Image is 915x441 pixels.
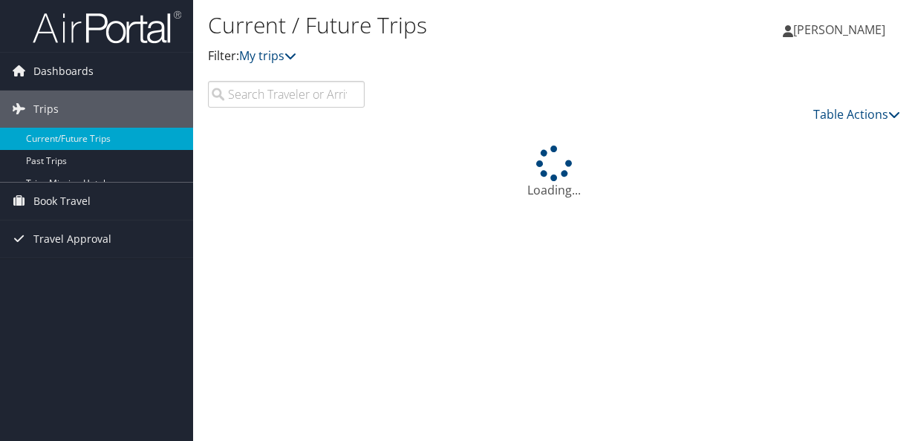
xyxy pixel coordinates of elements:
span: Book Travel [33,183,91,220]
div: Loading... [208,146,900,199]
img: airportal-logo.png [33,10,181,45]
span: [PERSON_NAME] [793,22,885,38]
p: Filter: [208,47,669,66]
span: Dashboards [33,53,94,90]
a: Table Actions [813,106,900,122]
span: Trips [33,91,59,128]
a: [PERSON_NAME] [783,7,900,52]
a: My trips [239,48,296,64]
h1: Current / Future Trips [208,10,669,41]
input: Search Traveler or Arrival City [208,81,365,108]
span: Travel Approval [33,220,111,258]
